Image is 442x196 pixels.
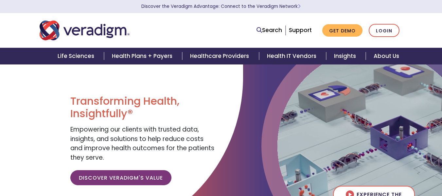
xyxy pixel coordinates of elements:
[322,24,362,37] a: Get Demo
[40,20,130,41] img: Veradigm logo
[70,95,216,120] h1: Transforming Health, Insightfully®
[298,3,301,9] span: Learn More
[369,24,399,37] a: Login
[289,26,312,34] a: Support
[104,48,182,64] a: Health Plans + Payers
[70,125,214,162] span: Empowering our clients with trusted data, insights, and solutions to help reduce costs and improv...
[141,3,301,9] a: Discover the Veradigm Advantage: Connect to the Veradigm NetworkLearn More
[256,26,282,35] a: Search
[326,48,366,64] a: Insights
[182,48,259,64] a: Healthcare Providers
[70,170,171,185] a: Discover Veradigm's Value
[366,48,407,64] a: About Us
[50,48,104,64] a: Life Sciences
[259,48,326,64] a: Health IT Vendors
